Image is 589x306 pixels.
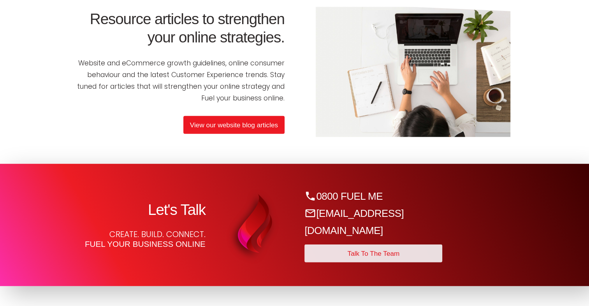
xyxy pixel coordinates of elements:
strong: Fuel your business online [85,239,206,248]
h2: Resource articles to strengthen your online strategies. [68,10,285,46]
img: Website Design Auckland [225,190,284,256]
p: Create. Build. Connect. [68,230,206,249]
p: Website and eCommerce growth guidelines, online consumer behaviour and the latest Customer Experi... [68,57,285,104]
a: Talk To The Team [304,244,442,262]
a: [EMAIL_ADDRESS][DOMAIN_NAME] [304,208,404,236]
a: View our website blog articles [183,116,285,134]
a: 0800 FUEL ME [304,190,383,202]
h2: Let's Talk [68,201,206,219]
img: Fuel Website Design [316,7,510,137]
